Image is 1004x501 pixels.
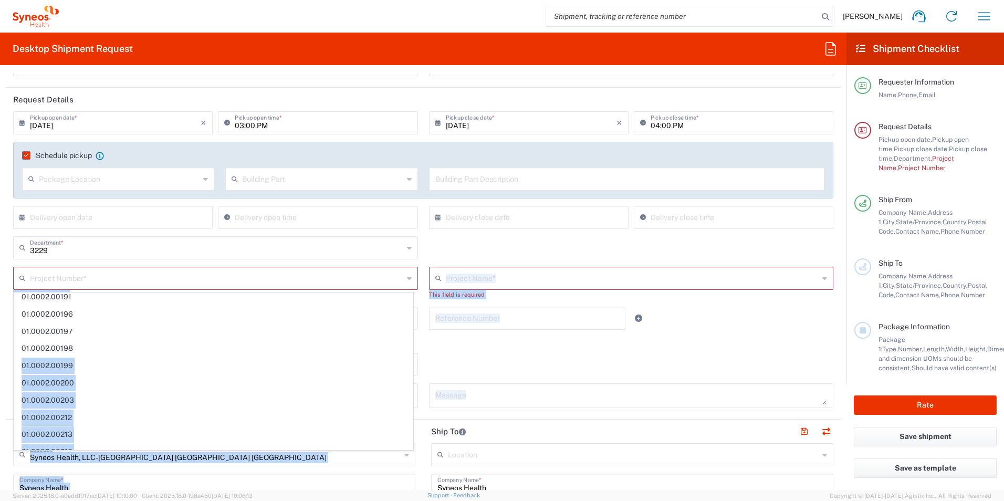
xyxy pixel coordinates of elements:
span: Length, [923,345,946,353]
span: 01.0002.00191 [14,289,413,305]
span: Department, [894,154,932,162]
span: Phone, [898,91,918,99]
div: This field is required [429,290,834,299]
span: Company Name, [878,208,928,216]
span: [DATE] 10:06:13 [212,493,253,499]
span: Project Number [898,164,946,172]
span: Server: 2025.18.0-a0edd1917ac [13,493,137,499]
label: Schedule pickup [22,151,92,160]
span: Type, [882,345,898,353]
i: × [616,114,622,131]
i: × [201,114,206,131]
button: Save shipment [854,427,997,446]
div: This field is required [13,290,418,299]
span: City, [883,281,896,289]
span: Should have valid content(s) [912,364,997,372]
span: Phone Number [940,291,985,299]
span: 01.0002.00213 [14,426,413,443]
span: State/Province, [896,281,943,289]
input: Shipment, tracking or reference number [546,6,818,26]
span: Pickup close date, [894,145,949,153]
a: Feedback [453,492,480,498]
span: 01.0002.00198 [14,340,413,357]
span: Phone Number [940,227,985,235]
span: Email [918,91,936,99]
span: [DATE] 10:10:00 [96,493,137,499]
span: City, [883,218,896,226]
span: Package Information [878,322,950,331]
span: Contact Name, [895,291,940,299]
a: Support [427,492,454,498]
h2: Ship To [431,426,466,437]
span: Country, [943,281,968,289]
span: State/Province, [896,218,943,226]
span: Request Details [878,122,932,131]
span: 01.0002.00199 [14,358,413,374]
span: Requester Information [878,78,954,86]
span: Ship From [878,195,912,204]
span: 01.0002.00212 [14,410,413,426]
span: Name, [878,91,898,99]
a: Add Reference [631,311,646,326]
span: 01.0002.00200 [14,375,413,391]
span: 01.0002.00216 [14,444,413,460]
span: Contact Name, [895,227,940,235]
span: 01.0002.00203 [14,392,413,409]
span: Copyright © [DATE]-[DATE] Agistix Inc., All Rights Reserved [830,491,991,500]
button: Rate [854,395,997,415]
span: Ship To [878,259,903,267]
h2: Request Details [13,95,74,105]
span: 01.0002.00196 [14,306,413,322]
span: Country, [943,218,968,226]
h2: Shipment Checklist [856,43,959,55]
span: Number, [898,345,923,353]
span: Pickup open date, [878,135,932,143]
span: [PERSON_NAME] [843,12,903,21]
span: Package 1: [878,336,905,353]
span: Height, [965,345,987,353]
span: 01.0002.00197 [14,323,413,340]
h2: Desktop Shipment Request [13,43,133,55]
span: Client: 2025.18.0-198a450 [142,493,253,499]
span: Width, [946,345,965,353]
button: Save as template [854,458,997,478]
span: Company Name, [878,272,928,280]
